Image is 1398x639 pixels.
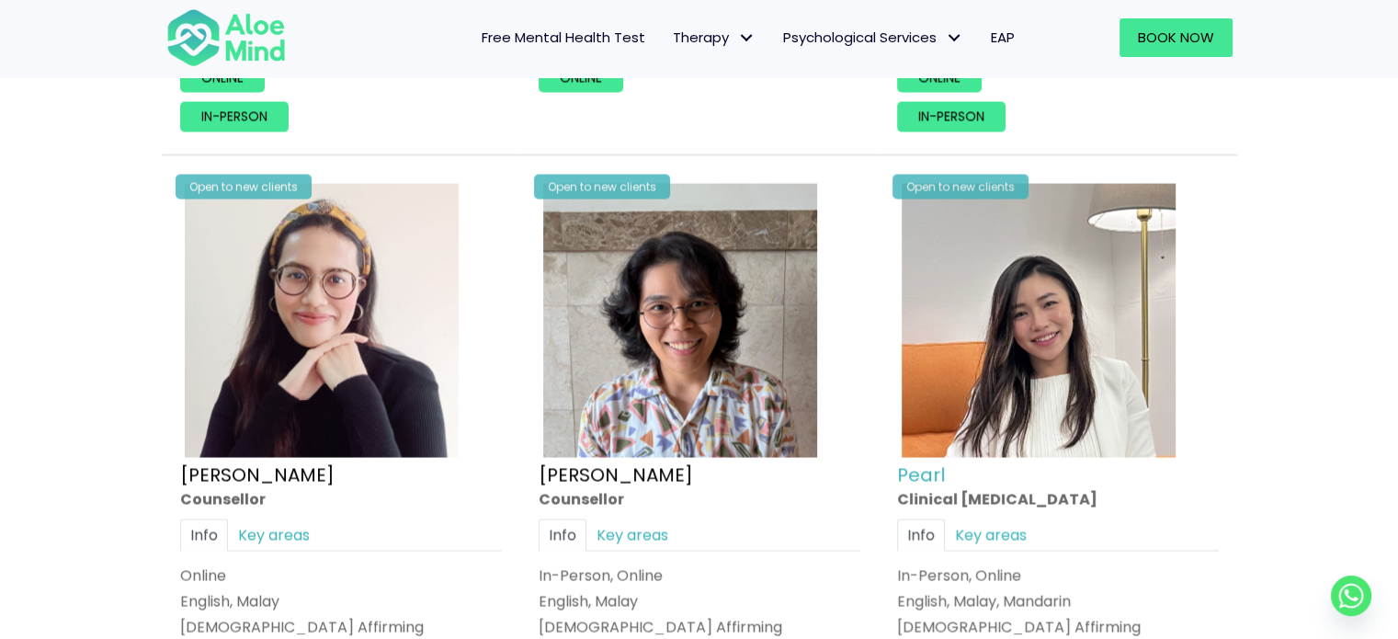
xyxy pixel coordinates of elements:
span: EAP [991,28,1015,47]
img: Aloe mind Logo [166,7,286,68]
a: Key areas [586,519,678,552]
a: Key areas [228,519,320,552]
span: Psychological Services [783,28,963,47]
div: Counsellor [539,489,860,510]
nav: Menu [310,18,1029,57]
a: [PERSON_NAME] [539,462,693,488]
a: In-person [180,102,289,131]
span: Book Now [1138,28,1214,47]
a: Free Mental Health Test [468,18,659,57]
div: [DEMOGRAPHIC_DATA] Affirming [897,618,1219,639]
a: Book Now [1120,18,1233,57]
div: Clinical [MEDICAL_DATA] [897,489,1219,510]
span: Therapy [673,28,756,47]
a: Pearl [897,462,945,488]
a: Info [180,519,228,552]
span: Free Mental Health Test [482,28,645,47]
div: Open to new clients [176,175,312,200]
p: English, Malay [539,591,860,612]
div: Online [180,565,502,587]
span: Therapy: submenu [733,25,760,51]
a: Online [897,63,982,93]
span: Psychological Services: submenu [941,25,968,51]
div: Open to new clients [892,175,1029,200]
img: Therapist Photo Update [185,184,459,458]
p: English, Malay, Mandarin [897,591,1219,612]
a: Info [539,519,586,552]
a: Info [897,519,945,552]
a: In-person [897,102,1006,131]
div: [DEMOGRAPHIC_DATA] Affirming [539,618,860,639]
div: In-Person, Online [897,565,1219,587]
div: Open to new clients [534,175,670,200]
a: Whatsapp [1331,576,1371,616]
a: Psychological ServicesPsychological Services: submenu [769,18,977,57]
div: [DEMOGRAPHIC_DATA] Affirming [180,618,502,639]
div: In-Person, Online [539,565,860,587]
img: zafeera counsellor [543,184,817,458]
a: Online [539,63,623,93]
a: Online [180,63,265,93]
div: Counsellor [180,489,502,510]
a: TherapyTherapy: submenu [659,18,769,57]
a: EAP [977,18,1029,57]
img: Pearl photo [902,184,1176,458]
a: Key areas [945,519,1037,552]
a: [PERSON_NAME] [180,462,335,488]
p: English, Malay [180,591,502,612]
